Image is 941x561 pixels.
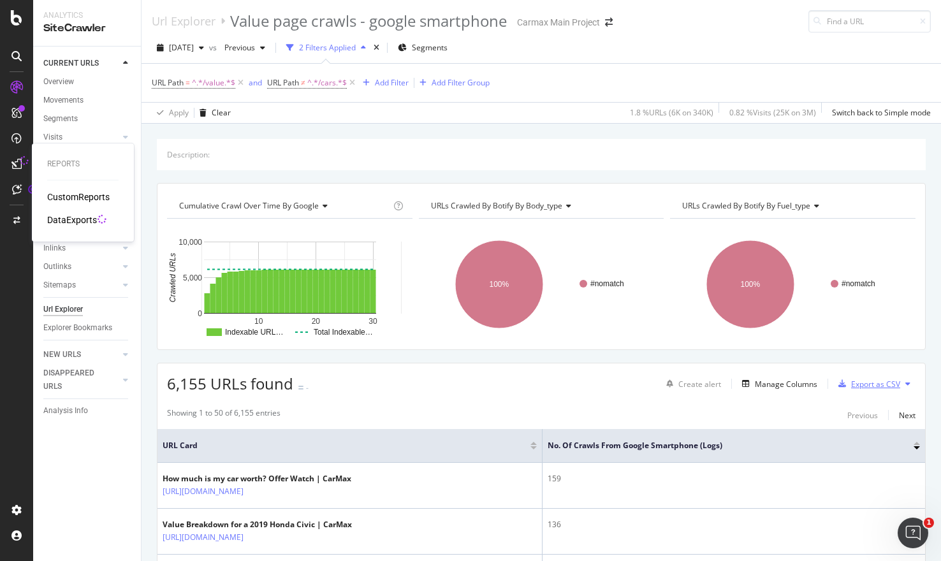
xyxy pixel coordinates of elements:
[43,260,71,273] div: Outlinks
[152,38,209,58] button: [DATE]
[924,518,934,528] span: 1
[254,317,263,326] text: 10
[168,253,177,302] text: Crawled URLs
[219,42,255,53] span: Previous
[43,94,84,107] div: Movements
[375,77,409,88] div: Add Filter
[393,38,453,58] button: Segments
[661,374,721,394] button: Create alert
[167,149,210,160] div: Description:
[163,440,527,451] span: URL Card
[605,18,613,27] div: arrow-right-arrow-left
[428,196,653,216] h4: URLs Crawled By Botify By body_type
[198,309,202,318] text: 0
[847,407,878,423] button: Previous
[43,348,119,361] a: NEW URLS
[47,159,119,170] div: Reports
[43,367,119,393] a: DISAPPEARED URLS
[43,303,83,316] div: Url Explorer
[152,77,184,88] span: URL Path
[548,440,894,451] span: No. of Crawls from Google Smartphone (Logs)
[192,74,235,92] span: ^.*/value.*$
[899,410,915,421] div: Next
[43,279,119,292] a: Sitemaps
[167,373,293,394] span: 6,155 URLs found
[358,75,409,91] button: Add Filter
[43,112,132,126] a: Segments
[680,196,904,216] h4: URLs Crawled By Botify By fuel_type
[431,200,562,211] span: URLs Crawled By Botify By body_type
[827,103,931,123] button: Switch back to Simple mode
[163,485,244,498] a: [URL][DOMAIN_NAME]
[43,404,88,418] div: Analysis Info
[847,410,878,421] div: Previous
[209,42,219,53] span: vs
[43,242,119,255] a: Inlinks
[670,229,915,340] svg: A chart.
[152,14,215,28] a: Url Explorer
[682,200,810,211] span: URLs Crawled By Botify By fuel_type
[163,473,351,484] div: How much is my car worth? Offer Watch | CarMax
[414,75,490,91] button: Add Filter Group
[43,348,81,361] div: NEW URLS
[43,112,78,126] div: Segments
[432,77,490,88] div: Add Filter Group
[312,317,321,326] text: 20
[47,214,97,226] a: DataExports
[249,76,262,89] button: and
[851,379,900,390] div: Export as CSV
[43,321,132,335] a: Explorer Bookmarks
[163,531,244,544] a: [URL][DOMAIN_NAME]
[832,107,931,118] div: Switch back to Simple mode
[43,303,132,316] a: Url Explorer
[43,242,66,255] div: Inlinks
[43,131,62,144] div: Visits
[729,107,816,118] div: 0.82 % Visits ( 25K on 3M )
[43,10,131,21] div: Analytics
[833,374,900,394] button: Export as CSV
[179,238,202,247] text: 10,000
[489,280,509,289] text: 100%
[163,519,352,530] div: Value Breakdown for a 2019 Honda Civic | CarMax
[177,196,391,216] h4: Cumulative Crawl Over Time by google
[43,279,76,292] div: Sitemaps
[371,41,382,54] div: times
[43,260,119,273] a: Outlinks
[43,75,132,89] a: Overview
[737,376,817,391] button: Manage Columns
[186,77,190,88] span: =
[152,103,189,123] button: Apply
[212,107,231,118] div: Clear
[43,367,108,393] div: DISAPPEARED URLS
[314,328,373,337] text: Total Indexable…
[167,407,281,423] div: Showing 1 to 50 of 6,155 entries
[47,191,110,203] a: CustomReports
[167,229,412,340] svg: A chart.
[419,229,664,340] div: A chart.
[43,21,131,36] div: SiteCrawler
[517,16,600,29] div: Carmax Main Project
[899,407,915,423] button: Next
[590,279,624,288] text: #nomatch
[179,200,319,211] span: Cumulative Crawl Over Time by google
[169,42,194,53] span: 2025 Aug. 31st
[306,382,309,393] div: -
[219,38,270,58] button: Previous
[43,75,74,89] div: Overview
[249,77,262,88] div: and
[43,57,99,70] div: CURRENT URLS
[43,404,132,418] a: Analysis Info
[368,317,377,326] text: 30
[412,42,448,53] span: Segments
[842,279,875,288] text: #nomatch
[548,519,920,530] div: 136
[808,10,931,33] input: Find a URL
[548,473,920,484] div: 159
[755,379,817,390] div: Manage Columns
[43,131,119,144] a: Visits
